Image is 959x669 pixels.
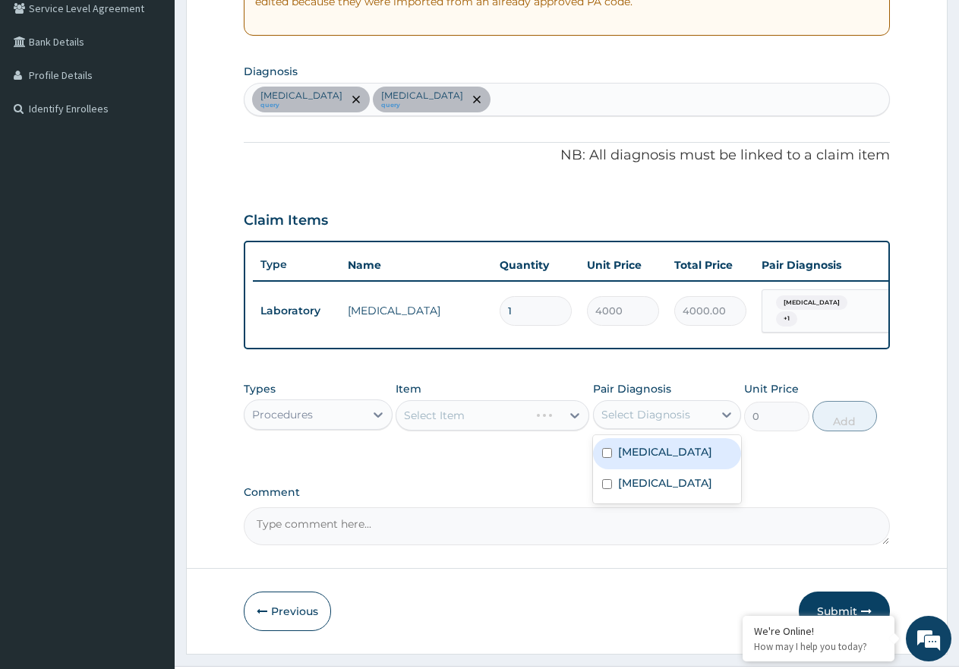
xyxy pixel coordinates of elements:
[253,251,340,279] th: Type
[593,381,671,396] label: Pair Diagnosis
[799,592,890,631] button: Submit
[618,444,712,459] label: [MEDICAL_DATA]
[28,76,62,114] img: d_794563401_company_1708531726252_794563401
[579,250,667,280] th: Unit Price
[492,250,579,280] th: Quantity
[744,381,799,396] label: Unit Price
[252,407,313,422] div: Procedures
[88,191,210,345] span: We're online!
[776,295,847,311] span: [MEDICAL_DATA]
[776,311,797,327] span: + 1
[667,250,754,280] th: Total Price
[340,250,492,280] th: Name
[244,383,276,396] label: Types
[349,93,363,106] span: remove selection option
[244,64,298,79] label: Diagnosis
[754,250,921,280] th: Pair Diagnosis
[340,295,492,326] td: [MEDICAL_DATA]
[8,415,289,468] textarea: Type your message and hit 'Enter'
[260,90,342,102] p: [MEDICAL_DATA]
[244,146,890,166] p: NB: All diagnosis must be linked to a claim item
[812,401,877,431] button: Add
[79,85,255,105] div: Chat with us now
[253,297,340,325] td: Laboratory
[260,102,342,109] small: query
[601,407,690,422] div: Select Diagnosis
[396,381,421,396] label: Item
[249,8,285,44] div: Minimize live chat window
[381,102,463,109] small: query
[244,592,331,631] button: Previous
[244,213,328,229] h3: Claim Items
[244,486,890,499] label: Comment
[754,640,883,653] p: How may I help you today?
[470,93,484,106] span: remove selection option
[381,90,463,102] p: [MEDICAL_DATA]
[754,624,883,638] div: We're Online!
[618,475,712,491] label: [MEDICAL_DATA]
